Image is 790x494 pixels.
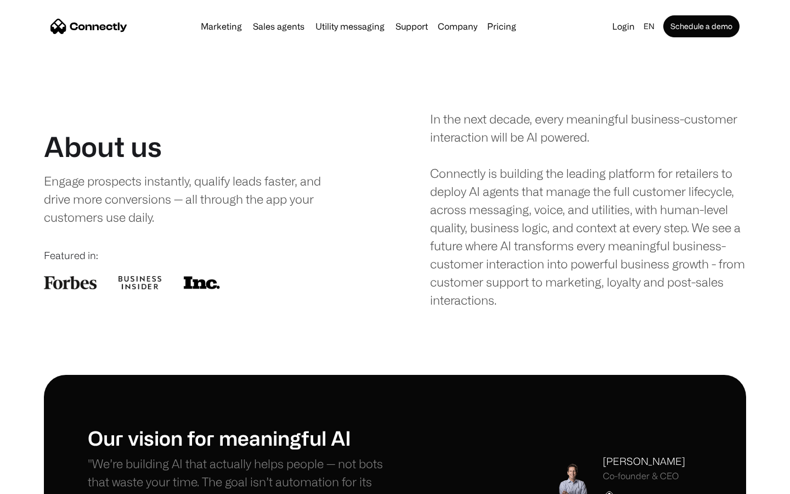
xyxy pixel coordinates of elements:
a: Login [608,19,639,34]
h1: Our vision for meaningful AI [88,426,395,450]
div: Company [438,19,477,34]
h1: About us [44,130,162,163]
a: Marketing [196,22,246,31]
div: Engage prospects instantly, qualify leads faster, and drive more conversions — all through the ap... [44,172,344,226]
a: Sales agents [249,22,309,31]
a: Schedule a demo [663,15,740,37]
div: Featured in: [44,248,360,263]
ul: Language list [22,475,66,490]
div: In the next decade, every meaningful business-customer interaction will be AI powered. Connectly ... [430,110,746,309]
a: Utility messaging [311,22,389,31]
div: en [644,19,654,34]
a: Support [391,22,432,31]
a: Pricing [483,22,521,31]
div: [PERSON_NAME] [603,454,685,469]
div: Co-founder & CEO [603,471,685,481]
aside: Language selected: English [11,474,66,490]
